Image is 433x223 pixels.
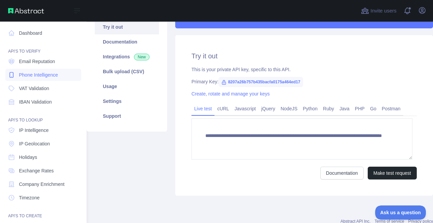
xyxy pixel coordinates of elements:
[352,103,367,114] a: PHP
[370,7,396,15] span: Invite users
[337,103,352,114] a: Java
[320,103,337,114] a: Ruby
[5,82,81,94] a: VAT Validation
[367,103,379,114] a: Go
[368,167,417,179] button: Make test request
[360,5,398,16] button: Invite users
[191,51,417,61] h2: Try it out
[19,194,40,201] span: Timezone
[258,103,278,114] a: jQuery
[191,103,214,114] a: Live test
[5,40,81,54] div: API'S TO VERIFY
[379,103,403,114] a: Postman
[5,96,81,108] a: IBAN Validation
[320,167,364,179] a: Documentation
[5,27,81,39] a: Dashboard
[375,205,426,220] iframe: Toggle Customer Support
[95,49,159,64] a: Integrations New
[5,192,81,204] a: Timezone
[95,109,159,123] a: Support
[19,181,65,188] span: Company Enrichment
[95,34,159,49] a: Documentation
[5,109,81,123] div: API'S TO LOOKUP
[19,99,52,105] span: IBAN Validation
[5,55,81,67] a: Email Reputation
[278,103,300,114] a: NodeJS
[19,154,37,161] span: Holidays
[5,138,81,150] a: IP Geolocation
[8,8,44,13] img: Abstract API
[5,124,81,136] a: IP Intelligence
[191,66,417,73] div: This is your private API key, specific to this API.
[95,20,159,34] a: Try it out
[19,85,49,92] span: VAT Validation
[19,72,58,78] span: Phone Intelligence
[5,205,81,219] div: API'S TO CREATE
[19,140,50,147] span: IP Geolocation
[95,79,159,94] a: Usage
[232,103,258,114] a: Javascript
[5,165,81,177] a: Exchange Rates
[5,69,81,81] a: Phone Intelligence
[214,103,232,114] a: cURL
[19,58,55,65] span: Email Reputation
[5,178,81,190] a: Company Enrichment
[300,103,320,114] a: Python
[219,77,303,87] span: 8207a26b757b435bacfa0175a464ed17
[95,94,159,109] a: Settings
[19,167,54,174] span: Exchange Rates
[95,64,159,79] a: Bulk upload (CSV)
[19,127,49,134] span: IP Intelligence
[134,54,150,60] span: New
[191,91,270,96] a: Create, rotate and manage your keys
[5,151,81,163] a: Holidays
[191,78,417,85] div: Primary Key:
